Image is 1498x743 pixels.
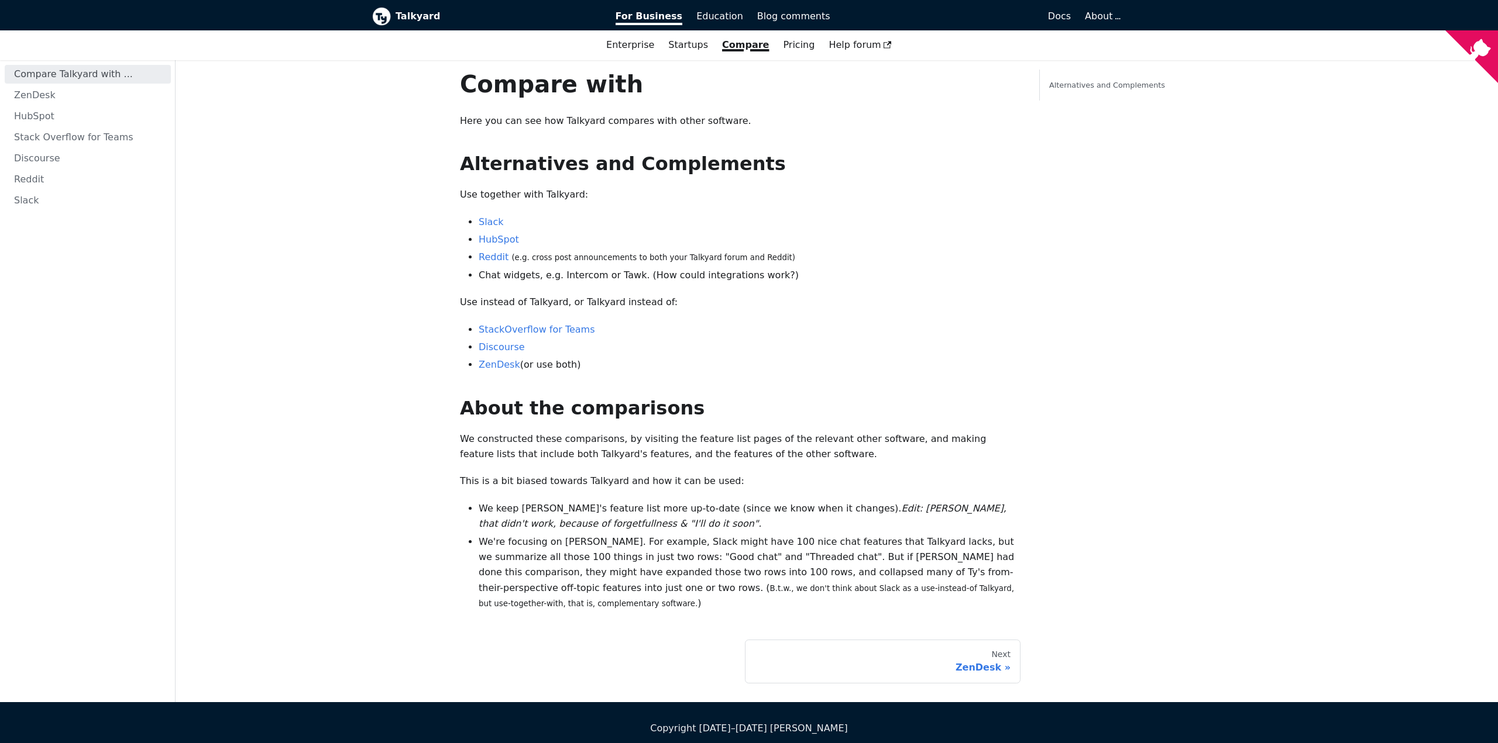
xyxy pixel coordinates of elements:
[757,11,830,22] span: Blog comments
[5,86,171,105] a: ZenDesk
[722,39,769,50] a: Compare
[479,357,1021,372] li: (or use both)
[479,534,1021,611] li: We're focusing on [PERSON_NAME]. For example, Slack might have 100 nice chat features that Talkya...
[460,187,1021,202] p: Use together with Talkyard:
[745,640,1021,684] a: NextZenDesk
[479,268,1021,283] li: Chat widgets, e.g. Intercom or Tawk. (How could integrations work?)
[460,431,1021,462] p: We constructed these comparisons, by visiting the feature list pages of the relevant other softwa...
[616,11,683,25] span: For Business
[5,128,171,147] a: Stack Overflow for Teams
[609,6,690,26] a: For Business
[1048,11,1071,22] span: Docs
[661,35,715,55] a: Startups
[460,640,1021,684] nav: Docs pages navigation
[372,7,391,26] img: Talkyard logo
[829,39,892,50] span: Help forum
[460,474,1021,489] p: This is a bit biased towards Talkyard and how it can be used:
[460,113,1021,129] p: Here you can see how Talkyard compares with other software.
[460,295,1021,310] p: Use instead of Talkyard, or Talkyard instead of:
[396,9,599,24] b: Talkyard
[479,501,1021,532] li: We keep [PERSON_NAME]'s feature list more up-to-date (since we know when it changes).
[5,107,171,126] a: HubSpot
[372,721,1126,736] div: Copyright [DATE]–[DATE] [PERSON_NAME]
[1085,11,1119,22] a: About
[5,170,171,189] a: Reddit
[372,7,599,26] a: Talkyard logoTalkyard
[460,396,1021,420] h2: About the comparisons
[755,649,1011,660] div: Next
[5,191,171,210] a: Slack
[479,216,503,227] a: Slack
[750,6,837,26] a: Blog comments
[479,324,595,335] a: StackOverflow for Teams
[696,11,743,22] span: Education
[776,35,822,55] a: Pricing
[689,6,750,26] a: Education
[5,65,171,84] a: Compare Talkyard with ...
[479,359,520,370] a: ZenDesk
[479,234,519,245] a: HubSpot
[5,149,171,168] a: Discourse
[460,70,1021,99] h1: Compare with
[822,35,899,55] a: Help forum
[755,662,1011,673] div: ZenDesk
[479,341,525,353] a: Discourse
[479,251,509,262] a: Reddit
[460,152,1021,175] h2: Alternatives and Complements
[837,6,1078,26] a: Docs
[511,253,795,262] small: (e.g. cross post announcements to both your Talkyard forum and Reddit)
[599,35,661,55] a: Enterprise
[1049,81,1165,89] a: Alternatives and Complements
